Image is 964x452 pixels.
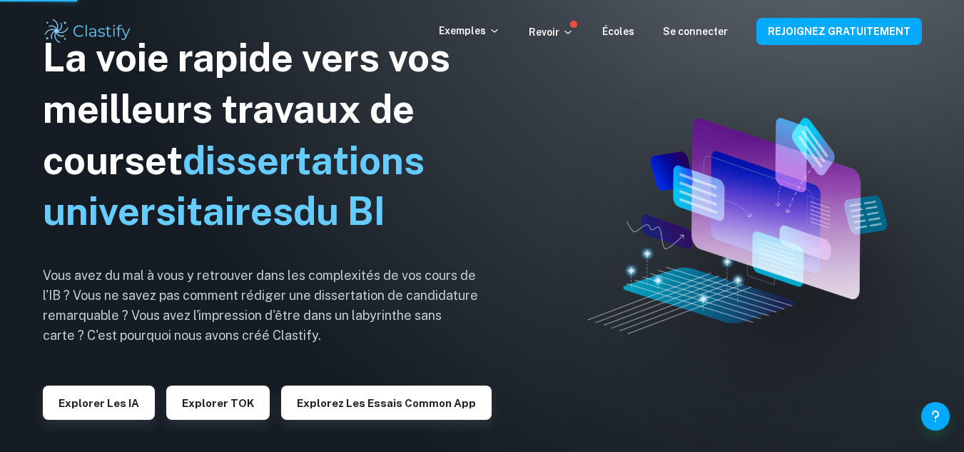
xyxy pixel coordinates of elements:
[921,402,950,431] button: Aide et commentaires
[166,386,270,420] button: Explorer TOK
[43,138,425,234] font: dissertations universitaires
[43,86,415,183] font: meilleurs travaux de cours
[293,189,385,233] font: du BI
[529,26,559,38] font: Revoir
[768,26,910,38] font: REJOIGNEZ GRATUITEMENT
[602,26,634,37] a: Écoles
[43,17,133,46] img: Logo Clastify
[43,396,155,409] a: Explorer les IA
[43,35,450,80] font: La voie rapide vers vos
[663,26,728,37] a: Se connecter
[439,25,486,36] font: Exemples
[297,397,476,409] font: Explorez les essais Common App
[182,397,254,409] font: Explorer TOK
[756,18,922,44] button: REJOIGNEZ GRATUITEMENT
[587,118,887,335] img: Clastify héros
[43,268,478,343] font: Vous avez du mal à vous y retrouver dans les complexités de vos cours de l'IB ? Vous ne savez pas...
[166,396,270,409] a: Explorer TOK
[145,138,183,183] font: et
[43,386,155,420] button: Explorer les IA
[281,386,492,420] button: Explorez les essais Common App
[59,397,139,409] font: Explorer les IA
[281,396,492,409] a: Explorez les essais Common App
